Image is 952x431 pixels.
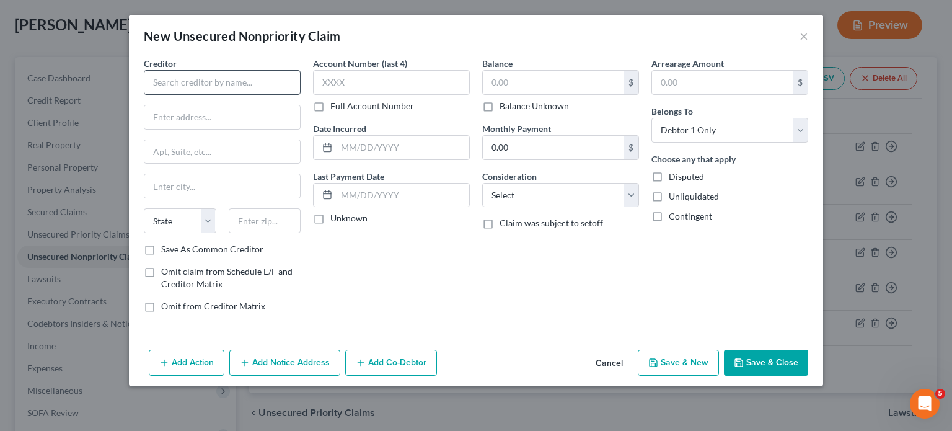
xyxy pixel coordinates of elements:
[161,243,263,255] label: Save As Common Creditor
[161,301,265,311] span: Omit from Creditor Matrix
[229,350,340,376] button: Add Notice Address
[144,174,300,198] input: Enter city...
[337,136,469,159] input: MM/DD/YYYY
[144,27,340,45] div: New Unsecured Nonpriority Claim
[313,70,470,95] input: XXXX
[482,122,551,135] label: Monthly Payment
[669,171,704,182] span: Disputed
[624,136,638,159] div: $
[669,211,712,221] span: Contingent
[229,208,301,233] input: Enter zip...
[669,191,719,202] span: Unliquidated
[651,153,736,166] label: Choose any that apply
[910,389,940,419] iframe: Intercom live chat
[144,70,301,95] input: Search creditor by name...
[500,100,569,112] label: Balance Unknown
[724,350,808,376] button: Save & Close
[144,58,177,69] span: Creditor
[149,350,224,376] button: Add Action
[330,212,368,224] label: Unknown
[144,140,300,164] input: Apt, Suite, etc...
[482,57,513,70] label: Balance
[793,71,808,94] div: $
[935,389,945,399] span: 5
[586,351,633,376] button: Cancel
[313,57,407,70] label: Account Number (last 4)
[337,184,469,207] input: MM/DD/YYYY
[651,57,724,70] label: Arrearage Amount
[345,350,437,376] button: Add Co-Debtor
[651,106,693,117] span: Belongs To
[483,71,624,94] input: 0.00
[652,71,793,94] input: 0.00
[313,170,384,183] label: Last Payment Date
[800,29,808,43] button: ×
[500,218,603,228] span: Claim was subject to setoff
[482,170,537,183] label: Consideration
[330,100,414,112] label: Full Account Number
[483,136,624,159] input: 0.00
[313,122,366,135] label: Date Incurred
[624,71,638,94] div: $
[161,266,293,289] span: Omit claim from Schedule E/F and Creditor Matrix
[144,105,300,129] input: Enter address...
[638,350,719,376] button: Save & New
